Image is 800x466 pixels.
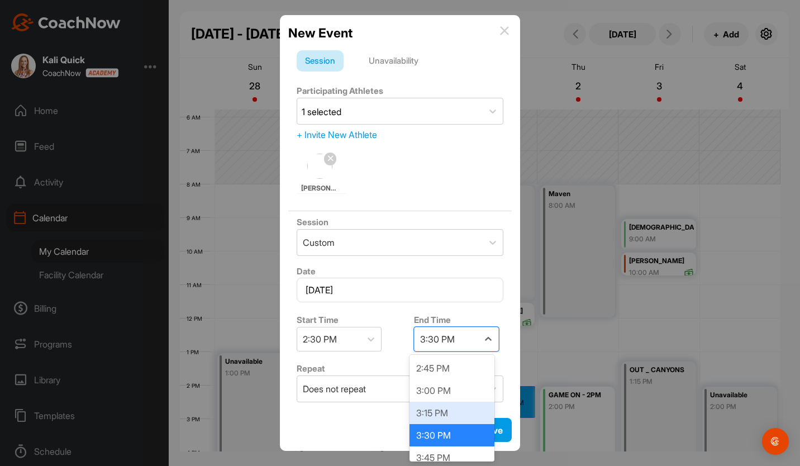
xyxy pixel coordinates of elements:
[303,382,366,396] div: Does not repeat
[297,278,503,302] input: Select Date
[303,236,335,249] div: Custom
[301,183,339,193] span: [PERSON_NAME]
[360,50,427,72] div: Unavailability
[297,363,325,374] label: Repeat
[409,357,494,379] div: 2:45 PM
[303,332,337,346] div: 2:30 PM
[409,379,494,402] div: 3:00 PM
[420,332,455,346] div: 3:30 PM
[414,315,451,325] label: End Time
[297,85,383,96] label: Participating Athletes
[297,217,328,227] label: Session
[302,105,341,118] div: 1 selected
[297,128,503,141] div: + Invite New Athlete
[297,50,344,72] div: Session
[500,26,509,35] img: info
[288,23,353,42] h2: New Event
[409,424,494,446] div: 3:30 PM
[297,315,339,325] label: Start Time
[409,402,494,424] div: 3:15 PM
[762,428,789,455] div: Open Intercom Messenger
[297,266,316,277] label: Date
